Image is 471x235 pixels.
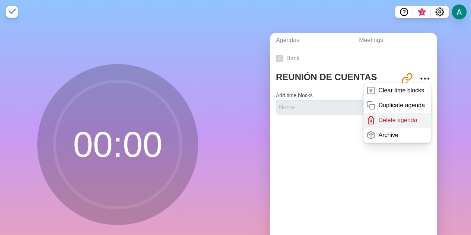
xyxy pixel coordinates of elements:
[378,101,425,110] p: Duplicate agenda
[276,92,313,98] label: Add time blocks
[419,9,425,15] span: 3
[413,6,431,18] button: What’s new
[378,86,424,95] p: Clear time blocks
[270,33,353,48] a: Agendas
[395,6,413,18] button: Help
[276,100,389,115] input: Name
[353,33,437,48] a: Meetings
[6,6,18,18] img: timeblocks logo
[417,71,432,86] button: More
[431,6,449,18] button: Settings
[270,48,437,69] a: Back
[378,131,398,140] p: Archive
[378,116,417,125] p: Delete agenda
[400,71,414,86] button: Share link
